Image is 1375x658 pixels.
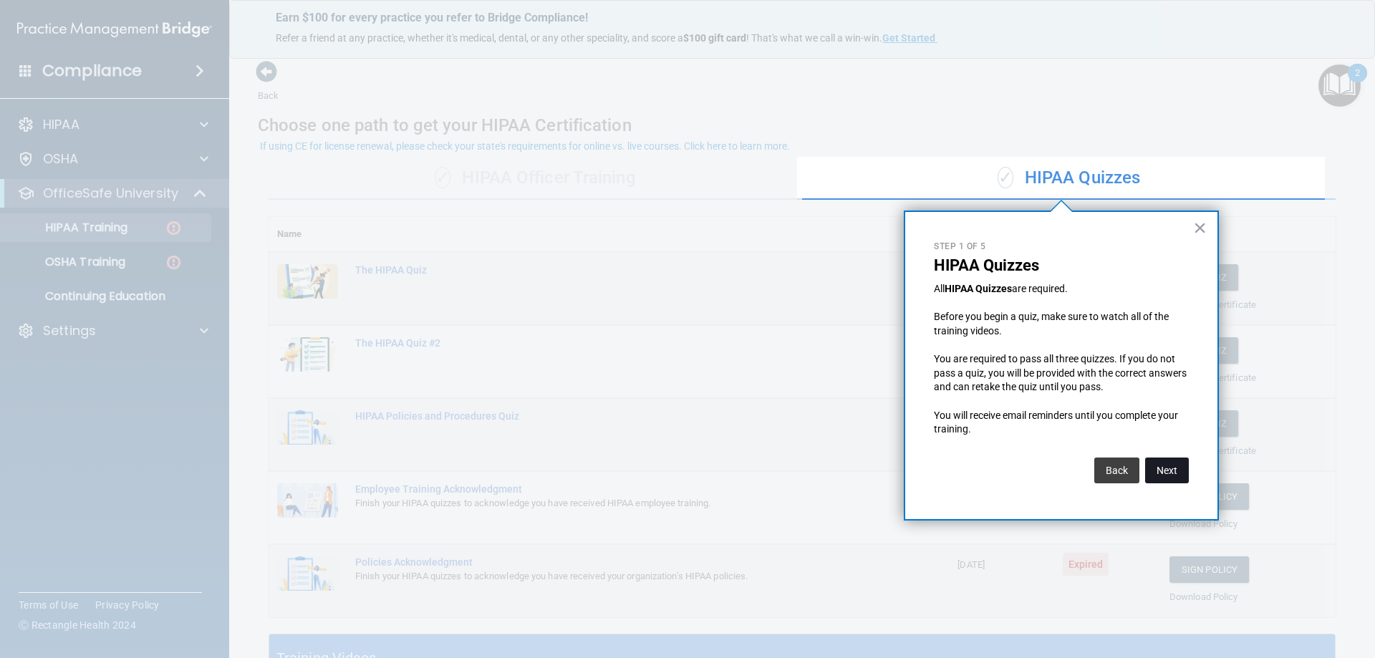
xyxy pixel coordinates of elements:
p: Step 1 of 5 [934,241,1189,253]
button: Back [1094,458,1139,483]
p: You will receive email reminders until you complete your training. [934,409,1189,437]
strong: HIPAA Quizzes [945,283,1012,294]
p: You are required to pass all three quizzes. If you do not pass a quiz, you will be provided with ... [934,352,1189,395]
button: Close [1193,216,1207,239]
span: All [934,283,945,294]
p: Before you begin a quiz, make sure to watch all of the training videos. [934,310,1189,338]
button: Next [1145,458,1189,483]
span: ✓ [998,167,1013,188]
p: HIPAA Quizzes [934,256,1189,275]
span: are required. [1012,283,1068,294]
div: HIPAA Quizzes [802,157,1336,200]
